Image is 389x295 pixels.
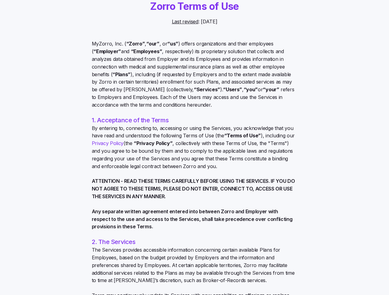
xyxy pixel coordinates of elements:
[92,238,298,246] h2: 2. The Services
[92,124,298,170] span: By entering to, connecting to, accessing or using the Services, you acknowledge that you have rea...
[92,116,298,124] h2: 1. Acceptance of the Terms
[172,18,198,25] u: Last revised
[134,140,172,146] b: “Privacy Policy”
[92,177,298,200] span: ATTENTION - READ THESE TERMS CAREFULLY BEFORE USING THE SERVICES. IF YOU DO NOT AGREE TO THESE TE...
[92,140,124,146] a: Privacy Policy
[172,18,217,26] span: : [DATE]
[93,48,121,54] b: “Employer”
[126,41,145,47] b: “Zorro”
[92,40,298,108] span: MyZorro, Inc. ( , , or ) offers organizations and their employees ( and , respectively) its propr...
[194,86,220,92] b: “Services”
[167,41,178,47] b: “us”
[244,86,258,92] b: “you”
[224,132,261,139] b: “Terms of Use”
[131,48,162,54] b: “Employees”
[92,246,298,284] span: The Services provides accessible information concerning certain available Plans for Employees, ba...
[112,71,131,77] b: “Plans”
[263,86,279,92] b: “your”
[146,41,159,47] b: “our”
[92,208,298,230] span: Any separate written agreement entered into between Zorro and Employer with respect to the use an...
[223,86,242,92] b: “Users”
